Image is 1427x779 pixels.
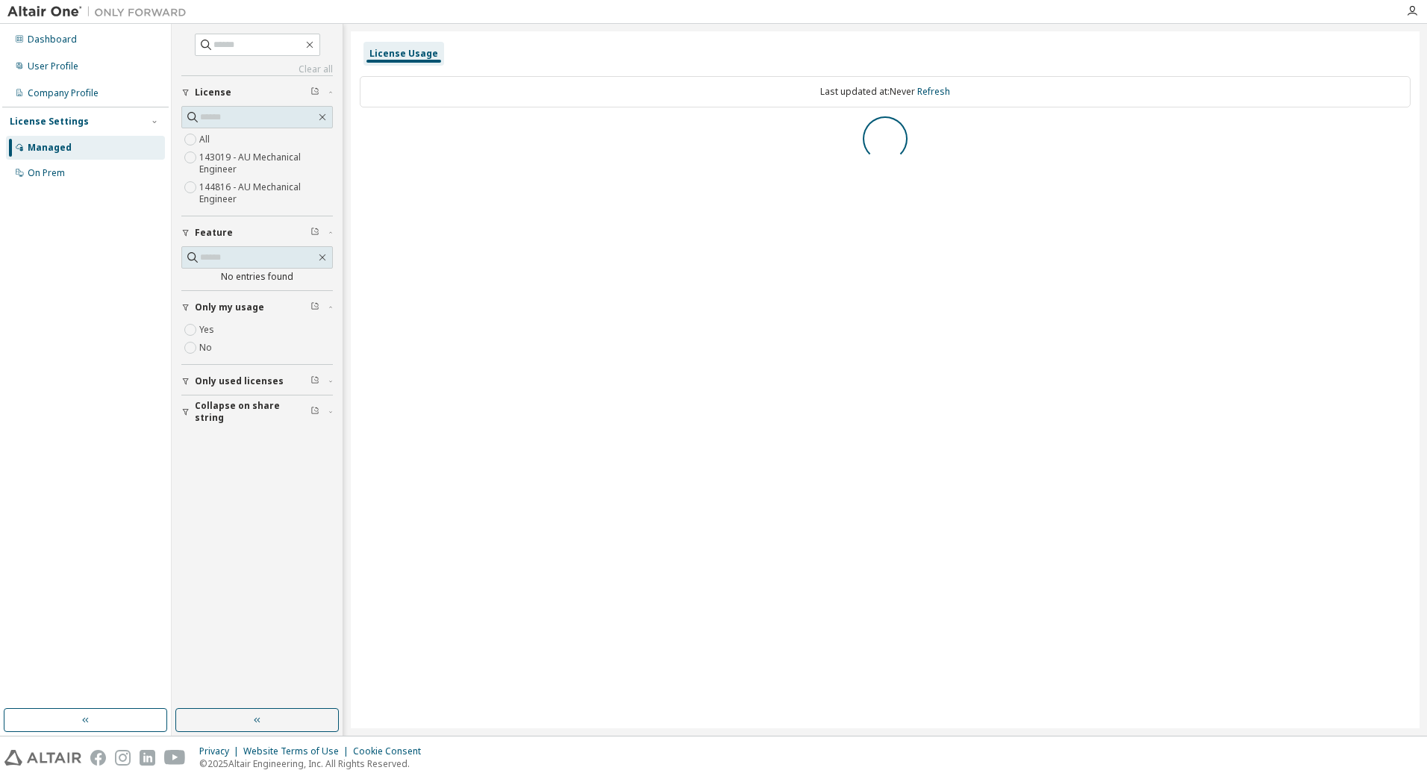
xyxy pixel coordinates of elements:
[917,85,950,98] a: Refresh
[199,339,215,357] label: No
[199,321,217,339] label: Yes
[4,750,81,766] img: altair_logo.svg
[181,216,333,249] button: Feature
[28,87,99,99] div: Company Profile
[310,301,319,313] span: Clear filter
[181,395,333,428] button: Collapse on share string
[181,76,333,109] button: License
[195,375,284,387] span: Only used licenses
[199,757,430,770] p: © 2025 Altair Engineering, Inc. All Rights Reserved.
[369,48,438,60] div: License Usage
[199,178,333,208] label: 144816 - AU Mechanical Engineer
[7,4,194,19] img: Altair One
[28,60,78,72] div: User Profile
[195,400,310,424] span: Collapse on share string
[28,167,65,179] div: On Prem
[10,116,89,128] div: License Settings
[310,375,319,387] span: Clear filter
[199,131,213,148] label: All
[115,750,131,766] img: instagram.svg
[310,227,319,239] span: Clear filter
[195,87,231,98] span: License
[181,291,333,324] button: Only my usage
[181,63,333,75] a: Clear all
[310,87,319,98] span: Clear filter
[28,142,72,154] div: Managed
[310,406,319,418] span: Clear filter
[140,750,155,766] img: linkedin.svg
[195,227,233,239] span: Feature
[181,365,333,398] button: Only used licenses
[181,271,333,283] div: No entries found
[353,745,430,757] div: Cookie Consent
[199,745,243,757] div: Privacy
[199,148,333,178] label: 143019 - AU Mechanical Engineer
[360,76,1411,107] div: Last updated at: Never
[243,745,353,757] div: Website Terms of Use
[90,750,106,766] img: facebook.svg
[164,750,186,766] img: youtube.svg
[195,301,264,313] span: Only my usage
[28,34,77,46] div: Dashboard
